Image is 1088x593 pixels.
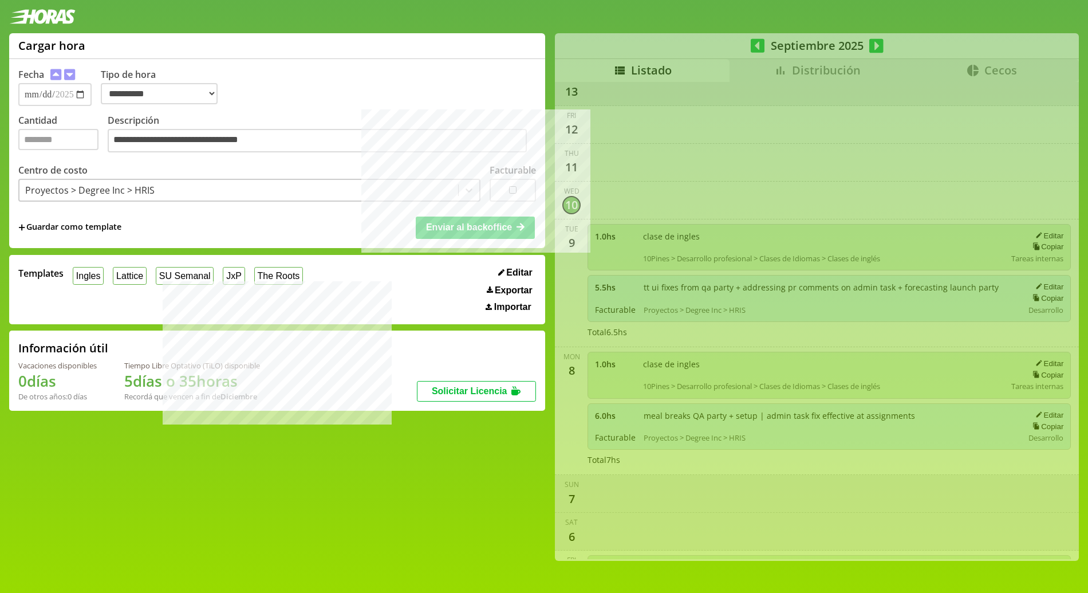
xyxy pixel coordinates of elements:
[124,360,260,371] div: Tiempo Libre Optativo (TiLO) disponible
[18,129,98,150] input: Cantidad
[483,285,536,296] button: Exportar
[417,381,536,402] button: Solicitar Licencia
[18,68,44,81] label: Fecha
[495,285,533,296] span: Exportar
[108,129,527,153] textarea: Descripción
[18,371,97,391] h1: 0 días
[113,267,147,285] button: Lattice
[25,184,155,197] div: Proyectos > Degree Inc > HRIS
[101,68,227,106] label: Tipo de hora
[9,9,76,24] img: logotipo
[18,164,88,176] label: Centro de costo
[494,302,531,312] span: Importar
[18,360,97,371] div: Vacaciones disponibles
[490,164,536,176] label: Facturable
[108,114,536,156] label: Descripción
[495,267,536,278] button: Editar
[432,386,507,396] span: Solicitar Licencia
[18,38,85,53] h1: Cargar hora
[101,83,218,104] select: Tipo de hora
[18,221,121,234] span: +Guardar como template
[124,371,260,391] h1: 5 días o 35 horas
[18,391,97,402] div: De otros años: 0 días
[156,267,214,285] button: SU Semanal
[18,221,25,234] span: +
[73,267,104,285] button: Ingles
[18,340,108,356] h2: Información útil
[18,114,108,156] label: Cantidad
[223,267,245,285] button: JxP
[220,391,257,402] b: Diciembre
[254,267,303,285] button: The Roots
[426,222,512,232] span: Enviar al backoffice
[416,217,535,238] button: Enviar al backoffice
[506,268,532,278] span: Editar
[18,267,64,280] span: Templates
[124,391,260,402] div: Recordá que vencen a fin de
